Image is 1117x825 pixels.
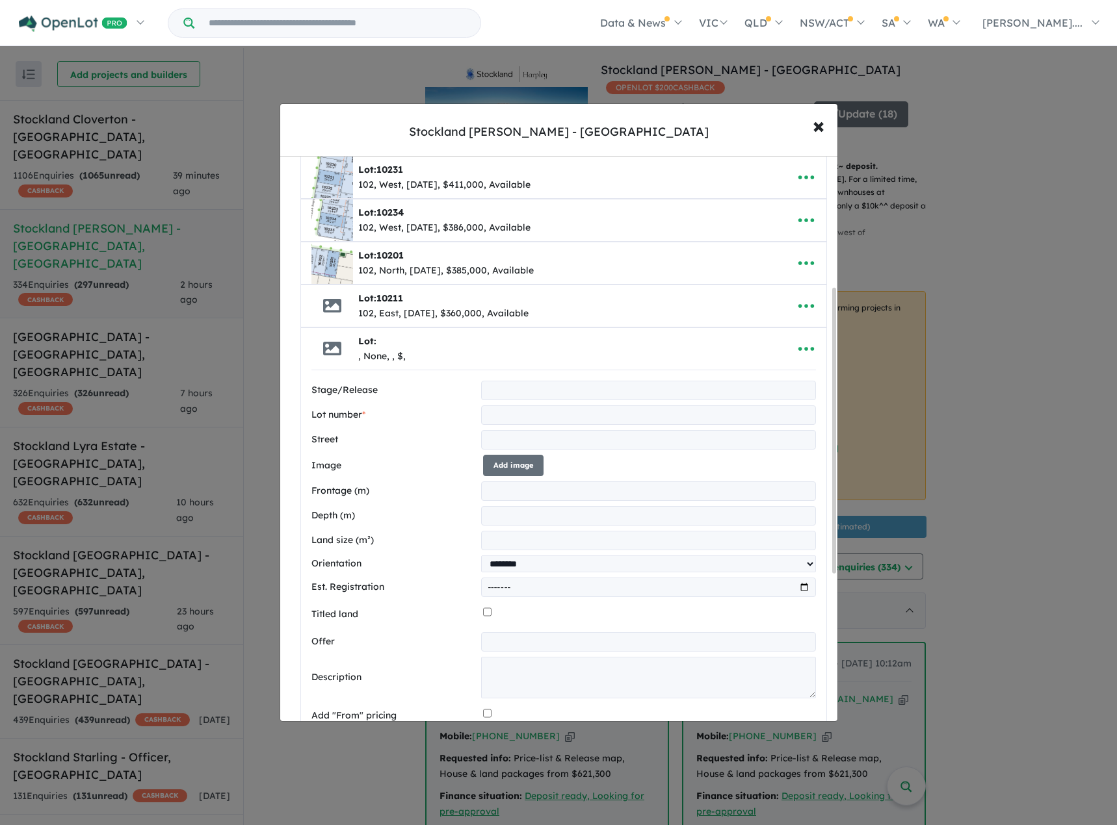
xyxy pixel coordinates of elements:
input: Try estate name, suburb, builder or developer [197,9,478,37]
span: 10231 [376,164,403,175]
label: Add "From" pricing [311,708,478,724]
b: Lot: [358,164,403,175]
div: 102, West, [DATE], $386,000, Available [358,220,531,236]
b: Lot: [358,335,376,347]
label: Titled land [311,607,478,622]
b: Lot: [358,207,404,218]
div: 102, West, [DATE], $411,000, Available [358,177,531,193]
label: Depth (m) [311,508,477,524]
span: [PERSON_NAME].... [982,16,1083,29]
span: × [813,111,824,139]
label: Land size (m²) [311,533,477,548]
div: Stockland [PERSON_NAME] - [GEOGRAPHIC_DATA] [409,123,709,140]
img: Stockland%20Harpley%20-%20Werribee%20-%20Lot%2010234___1757051256.jpg [311,199,353,241]
label: Offer [311,634,477,650]
div: , None, , $, [358,349,406,364]
div: 102, North, [DATE], $385,000, Available [358,263,534,279]
img: Stockland%20Harpley%20-%20Werribee%20-%20Lot%2010231___1757051176.jpg [311,157,353,198]
label: Est. Registration [311,579,477,595]
div: 102, East, [DATE], $360,000, Available [358,306,529,322]
span: 10211 [376,292,403,304]
label: Image [311,458,478,474]
b: Lot: [358,292,403,304]
label: Stage/Release [311,383,477,398]
label: Description [311,670,477,685]
label: Frontage (m) [311,483,477,499]
img: Openlot PRO Logo White [19,16,127,32]
span: 10201 [376,249,404,261]
button: Add image [483,455,544,476]
span: 10234 [376,207,404,218]
img: Stockland%20Harpley%20-%20Werribee%20-%20Lot%2010201___1759370142.jpg [311,242,353,284]
label: Lot number [311,407,477,423]
label: Street [311,432,477,448]
label: Orientation [311,556,477,572]
b: Lot: [358,249,404,261]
